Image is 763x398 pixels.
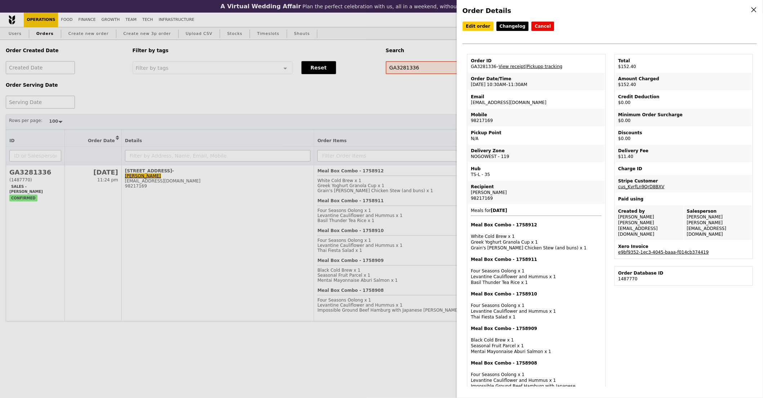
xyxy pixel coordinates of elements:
button: Cancel [531,22,554,31]
a: Edit order [463,22,494,31]
div: Order Database ID [618,270,749,276]
div: Mobile [471,112,602,118]
div: Paid using [618,196,749,202]
td: N/A [468,127,604,144]
td: [PERSON_NAME] [PERSON_NAME][EMAIL_ADDRESS][DOMAIN_NAME] [615,205,683,240]
div: Minimum Order Surcharge [618,112,749,118]
div: Salesperson [687,208,749,214]
div: Four Seasons Oolong x 1 Levantine Cauliflower and Hummus x 1 Thai Fiesta Salad x 1 [471,291,602,320]
td: TS-L - 35 [468,163,604,180]
h4: Meal Box Combo - 1758908 [471,360,602,366]
td: $0.00 [615,127,752,144]
div: Delivery Fee [618,148,749,154]
div: Four Seasons Oolong x 1 Levantine Cauliflower and Hummus x 1 Impossible Ground Beef Hamburg with ... [471,360,602,395]
div: Total [618,58,749,64]
td: $152.40 [615,73,752,90]
td: [PERSON_NAME] [PERSON_NAME][EMAIL_ADDRESS][DOMAIN_NAME] [684,205,752,240]
b: [DATE] [491,208,507,213]
div: Xero Invoice [618,244,749,249]
td: $0.00 [615,91,752,108]
h4: Meal Box Combo - 1758911 [471,257,602,262]
div: Four Seasons Oolong x 1 Levantine Cauliflower and Hummus x 1 Basil Thunder Tea Rice x 1 [471,257,602,285]
span: Order Details [463,7,511,14]
td: $11.40 [615,145,752,162]
div: Recipient [471,184,602,190]
td: GA3281336 [468,55,604,72]
td: NOGOWEST - 119 [468,145,604,162]
a: cus_KvrfLn9QrD8BXV [618,184,664,189]
div: 98217169 [471,195,602,201]
div: Delivery Zone [471,148,602,154]
div: Email [471,94,602,100]
td: $152.40 [615,55,752,72]
div: Amount Charged [618,76,749,82]
td: $0.00 [615,109,752,126]
div: Order ID [471,58,602,64]
div: Charge ID [618,166,749,172]
a: e9bf9352-1ec3-4045-baaa-f014cb374419 [618,250,709,255]
div: Hub [471,166,602,172]
div: Order Date/Time [471,76,602,82]
div: White Cold Brew x 1 Greek Yoghurt Granola Cup x 1 Grain's [PERSON_NAME] Chicken Stew (and buns) x 1 [471,222,602,251]
div: [PERSON_NAME] [471,190,602,195]
div: Black Cold Brew x 1 Seasonal Fruit Parcel x 1 Mentai Mayonnaise Aburi Salmon x 1 [471,326,602,354]
span: | [525,64,562,69]
td: 98217169 [468,109,604,126]
td: [EMAIL_ADDRESS][DOMAIN_NAME] [468,91,604,108]
h4: Meal Box Combo - 1758910 [471,291,602,297]
td: 1487770 [615,267,752,285]
div: Stripe Customer [618,178,749,184]
a: View receipt [499,64,525,69]
a: Changelog [496,22,529,31]
a: Pickupp tracking [527,64,562,69]
div: Created by [618,208,681,214]
h4: Meal Box Combo - 1758909 [471,326,602,331]
div: Pickup Point [471,130,602,136]
td: [DATE] 10:30AM–11:30AM [468,73,604,90]
div: Credit Deduction [618,94,749,100]
h4: Meal Box Combo - 1758912 [471,222,602,228]
span: – [496,64,499,69]
div: Discounts [618,130,749,136]
span: Meals for [471,208,602,395]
